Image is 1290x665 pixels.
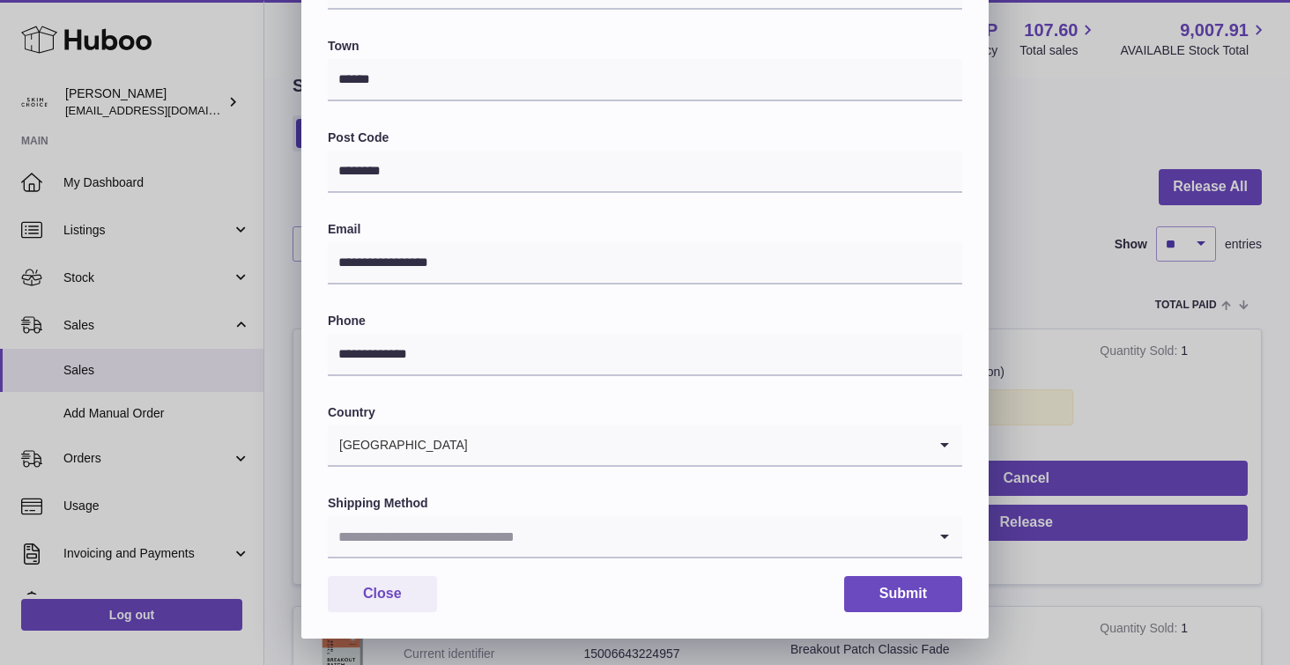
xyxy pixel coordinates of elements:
label: Country [328,404,962,421]
label: Email [328,221,962,238]
label: Post Code [328,129,962,146]
div: Search for option [328,425,962,467]
label: Town [328,38,962,55]
div: Search for option [328,516,962,558]
input: Search for option [328,516,927,557]
button: Close [328,576,437,612]
label: Phone [328,313,962,329]
span: [GEOGRAPHIC_DATA] [328,425,469,465]
label: Shipping Method [328,495,962,512]
button: Submit [844,576,962,612]
input: Search for option [469,425,927,465]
